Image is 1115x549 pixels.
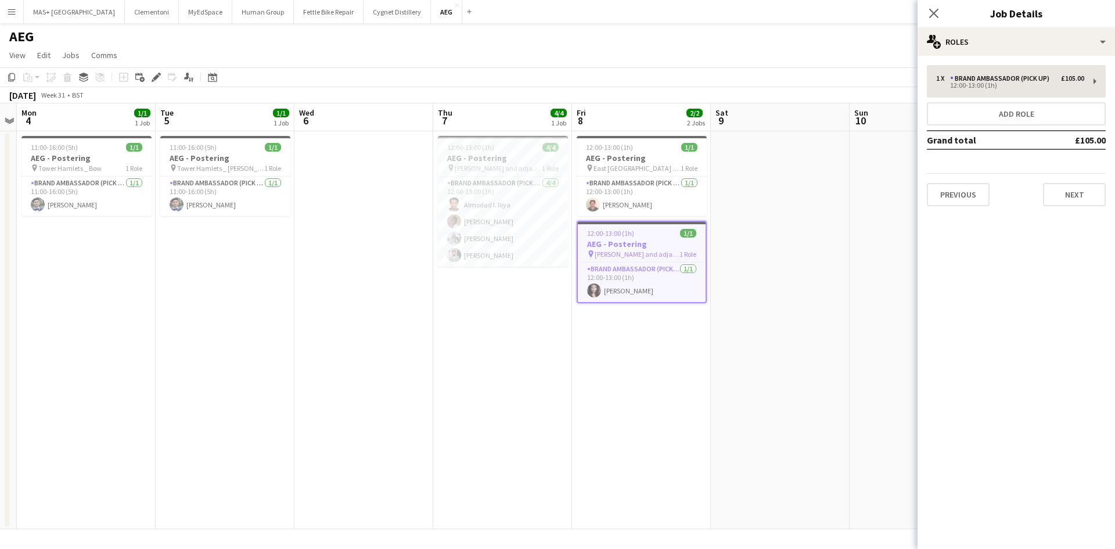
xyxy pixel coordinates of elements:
[438,177,568,267] app-card-role: Brand Ambassador (Pick up)4/412:00-13:00 (1h)Almodad I. Iliya[PERSON_NAME][PERSON_NAME][PERSON_NAME]
[714,114,728,127] span: 9
[715,107,728,118] span: Sat
[936,74,950,82] div: 1 x
[125,164,142,173] span: 1 Role
[9,50,26,60] span: View
[177,164,264,173] span: Tower Hamlets _ [PERSON_NAME] [PERSON_NAME]
[577,221,707,303] app-job-card: 12:00-13:00 (1h)1/1AEG - Postering [PERSON_NAME] and adjacent areas1 RoleBrand Ambassador (Pick u...
[1061,74,1084,82] div: £105.00
[438,107,452,118] span: Thu
[274,119,289,127] div: 1 Job
[62,50,80,60] span: Jobs
[447,143,494,152] span: 12:00-13:00 (1h)
[91,50,117,60] span: Comms
[38,91,67,99] span: Week 31
[20,114,37,127] span: 4
[918,28,1115,56] div: Roles
[575,114,586,127] span: 8
[72,91,84,99] div: BST
[551,119,566,127] div: 1 Job
[273,109,289,117] span: 1/1
[586,143,633,152] span: 12:00-13:00 (1h)
[159,114,174,127] span: 5
[160,136,290,216] app-job-card: 11:00-16:00 (5h)1/1AEG - Postering Tower Hamlets _ [PERSON_NAME] [PERSON_NAME]1 RoleBrand Ambassa...
[679,250,696,259] span: 1 Role
[438,136,568,267] app-job-card: 12:00-13:00 (1h)4/4AEG - Postering [PERSON_NAME] and adjacent areas1 RoleBrand Ambassador (Pick u...
[927,131,1037,149] td: Grand total
[950,74,1054,82] div: Brand Ambassador (Pick up)
[681,143,697,152] span: 1/1
[31,143,78,152] span: 11:00-16:00 (5h)
[577,153,707,163] h3: AEG - Postering
[686,109,703,117] span: 2/2
[681,164,697,173] span: 1 Role
[542,164,559,173] span: 1 Role
[160,153,290,163] h3: AEG - Postering
[680,229,696,238] span: 1/1
[87,48,122,63] a: Comms
[9,89,36,101] div: [DATE]
[578,239,706,249] h3: AEG - Postering
[455,164,542,173] span: [PERSON_NAME] and adjacent areas
[297,114,314,127] span: 6
[33,48,55,63] a: Edit
[135,119,150,127] div: 1 Job
[438,153,568,163] h3: AEG - Postering
[1043,183,1106,206] button: Next
[294,1,364,23] button: Fettle Bike Repair
[134,109,150,117] span: 1/1
[587,229,634,238] span: 12:00-13:00 (1h)
[264,164,281,173] span: 1 Role
[5,48,30,63] a: View
[436,114,452,127] span: 7
[577,177,707,216] app-card-role: Brand Ambassador (Pick up)1/112:00-13:00 (1h)[PERSON_NAME]
[170,143,217,152] span: 11:00-16:00 (5h)
[21,177,152,216] app-card-role: Brand Ambassador (Pick up)1/111:00-16:00 (5h)[PERSON_NAME]
[927,183,990,206] button: Previous
[38,164,102,173] span: Tower Hamlets _ Bow
[232,1,294,23] button: Human Group
[578,263,706,302] app-card-role: Brand Ambassador (Pick up)1/112:00-13:00 (1h)[PERSON_NAME]
[542,143,559,152] span: 4/4
[179,1,232,23] button: MyEdSpace
[936,82,1084,88] div: 12:00-13:00 (1h)
[21,136,152,216] app-job-card: 11:00-16:00 (5h)1/1AEG - Postering Tower Hamlets _ Bow1 RoleBrand Ambassador (Pick up)1/111:00-16...
[125,1,179,23] button: Clementoni
[577,136,707,216] app-job-card: 12:00-13:00 (1h)1/1AEG - Postering East [GEOGRAPHIC_DATA] - List of Businesses1 RoleBrand Ambassa...
[687,119,705,127] div: 2 Jobs
[126,143,142,152] span: 1/1
[854,107,868,118] span: Sun
[577,107,586,118] span: Fri
[160,107,174,118] span: Tue
[160,177,290,216] app-card-role: Brand Ambassador (Pick up)1/111:00-16:00 (5h)[PERSON_NAME]
[551,109,567,117] span: 4/4
[595,250,679,259] span: [PERSON_NAME] and adjacent areas
[21,107,37,118] span: Mon
[299,107,314,118] span: Wed
[853,114,868,127] span: 10
[57,48,84,63] a: Jobs
[21,153,152,163] h3: AEG - Postering
[364,1,431,23] button: Cygnet Distillery
[37,50,51,60] span: Edit
[1037,131,1106,149] td: £105.00
[24,1,125,23] button: MAS+ [GEOGRAPHIC_DATA]
[431,1,462,23] button: AEG
[9,28,34,45] h1: AEG
[918,6,1115,21] h3: Job Details
[594,164,681,173] span: East [GEOGRAPHIC_DATA] - List of Businesses
[927,102,1106,125] button: Add role
[265,143,281,152] span: 1/1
